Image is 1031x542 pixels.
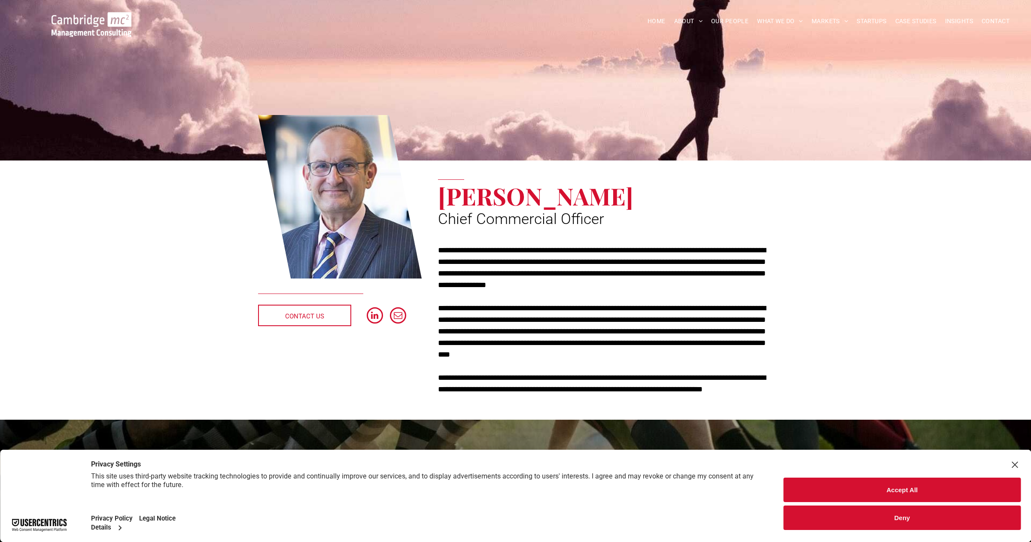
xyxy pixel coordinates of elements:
a: Your Business Transformed | Cambridge Management Consulting [52,13,131,22]
a: HOME [643,15,670,28]
a: WHAT WE DO [753,15,807,28]
a: linkedin [367,307,383,326]
a: CONTACT [977,15,1014,28]
a: OUR PEOPLE [707,15,753,28]
a: CASE STUDIES [891,15,941,28]
span: [PERSON_NAME] [438,180,633,212]
a: MARKETS [807,15,852,28]
span: Chief Commercial Officer [438,210,604,228]
a: INSIGHTS [941,15,977,28]
img: Go to Homepage [52,12,131,37]
a: Stuart Curzon | Chief Commercial Officer | Cambridge Management Consulting [258,114,422,280]
span: CONTACT US [285,306,324,327]
a: ABOUT [670,15,707,28]
a: email [390,307,406,326]
a: CONTACT US [258,305,351,326]
a: STARTUPS [852,15,891,28]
